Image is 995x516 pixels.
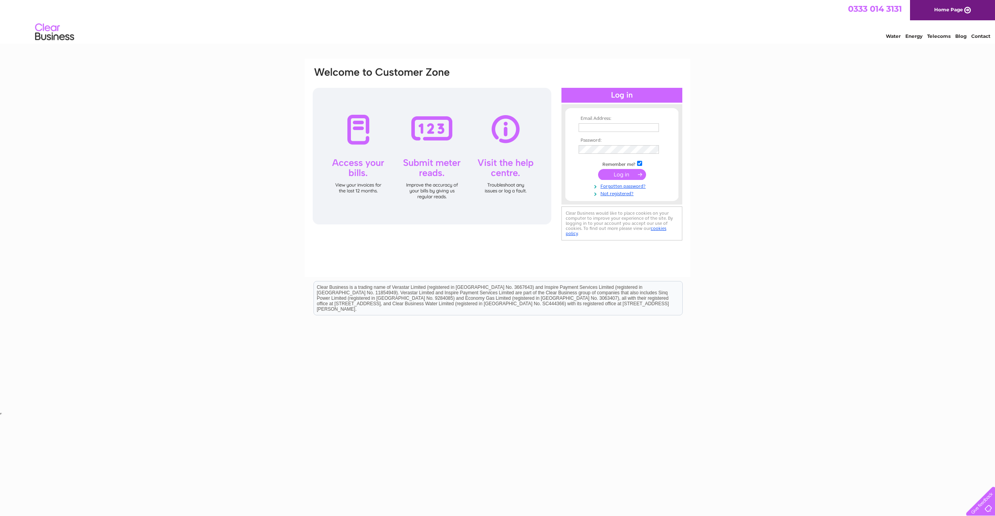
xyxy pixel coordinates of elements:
a: Blog [955,33,967,39]
div: Clear Business is a trading name of Verastar Limited (registered in [GEOGRAPHIC_DATA] No. 3667643... [314,4,682,38]
th: Email Address: [577,116,667,121]
td: Remember me? [577,160,667,167]
a: Telecoms [927,33,951,39]
a: Energy [905,33,922,39]
th: Password: [577,138,667,143]
a: Contact [971,33,990,39]
div: Clear Business would like to place cookies on your computer to improve your experience of the sit... [561,206,682,240]
a: 0333 014 3131 [848,4,902,14]
a: Water [886,33,901,39]
a: Forgotten password? [579,182,667,189]
a: cookies policy [566,226,666,236]
input: Submit [598,169,646,180]
a: Not registered? [579,189,667,197]
img: logo.png [35,20,74,44]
